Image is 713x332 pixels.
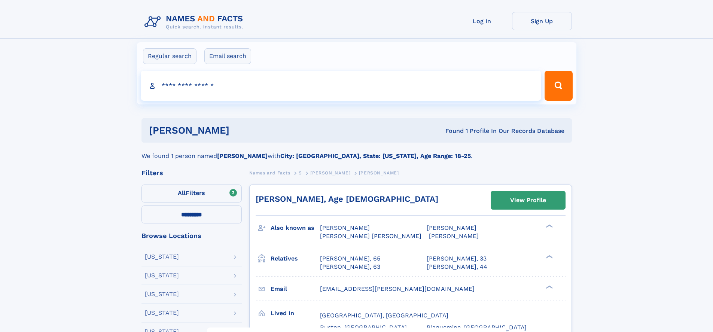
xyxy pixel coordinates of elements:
h1: [PERSON_NAME] [149,126,338,135]
span: Plaquemine, [GEOGRAPHIC_DATA] [427,324,527,331]
span: All [178,189,186,197]
span: [PERSON_NAME] [427,224,476,231]
input: search input [141,71,542,101]
div: [US_STATE] [145,291,179,297]
label: Email search [204,48,251,64]
span: [PERSON_NAME] [PERSON_NAME] [320,232,421,240]
span: [GEOGRAPHIC_DATA], [GEOGRAPHIC_DATA] [320,312,448,319]
span: Ruston, [GEOGRAPHIC_DATA] [320,324,407,331]
b: [PERSON_NAME] [217,152,268,159]
a: [PERSON_NAME], 65 [320,255,380,263]
div: View Profile [510,192,546,209]
span: [PERSON_NAME] [359,170,399,176]
span: [PERSON_NAME] [310,170,350,176]
span: [PERSON_NAME] [320,224,370,231]
a: [PERSON_NAME], 44 [427,263,487,271]
div: ❯ [544,284,553,289]
div: [US_STATE] [145,310,179,316]
a: Sign Up [512,12,572,30]
h3: Also known as [271,222,320,234]
div: Found 1 Profile In Our Records Database [337,127,564,135]
h3: Lived in [271,307,320,320]
div: We found 1 person named with . [141,143,572,161]
a: [PERSON_NAME] [310,168,350,177]
div: ❯ [544,224,553,229]
span: S [299,170,302,176]
div: [US_STATE] [145,272,179,278]
label: Filters [141,185,242,202]
a: Names and Facts [249,168,290,177]
span: [PERSON_NAME] [429,232,479,240]
a: Log In [452,12,512,30]
div: Filters [141,170,242,176]
span: [EMAIL_ADDRESS][PERSON_NAME][DOMAIN_NAME] [320,285,475,292]
img: Logo Names and Facts [141,12,249,32]
a: [PERSON_NAME], Age [DEMOGRAPHIC_DATA] [256,194,438,204]
h3: Relatives [271,252,320,265]
b: City: [GEOGRAPHIC_DATA], State: [US_STATE], Age Range: 18-25 [280,152,471,159]
a: View Profile [491,191,565,209]
div: Browse Locations [141,232,242,239]
div: [US_STATE] [145,254,179,260]
a: S [299,168,302,177]
label: Regular search [143,48,196,64]
button: Search Button [545,71,572,101]
a: [PERSON_NAME], 33 [427,255,487,263]
h3: Email [271,283,320,295]
div: ❯ [544,254,553,259]
a: [PERSON_NAME], 63 [320,263,380,271]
